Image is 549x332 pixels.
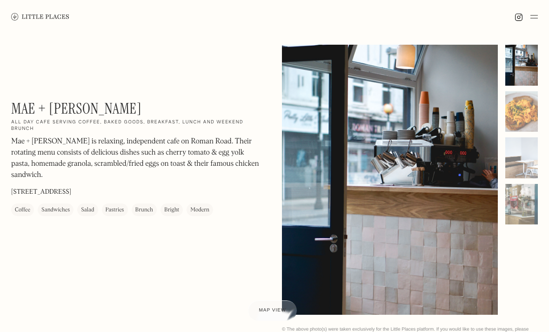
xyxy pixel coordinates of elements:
[259,308,286,313] span: Map view
[106,205,124,215] div: Pastries
[41,205,70,215] div: Sandwiches
[15,205,30,215] div: Coffee
[11,100,141,117] h1: Mae + [PERSON_NAME]
[11,187,71,197] p: [STREET_ADDRESS]
[11,136,262,181] p: Mae + [PERSON_NAME] is relaxing, independent cafe on Roman Road. Their rotating menu consists of ...
[248,300,297,321] a: Map view
[135,205,153,215] div: Brunch
[164,205,179,215] div: Bright
[81,205,94,215] div: Salad
[11,119,262,132] h2: All day cafe serving coffee, baked goods, breakfast, lunch and weekend brunch
[190,205,209,215] div: Modern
